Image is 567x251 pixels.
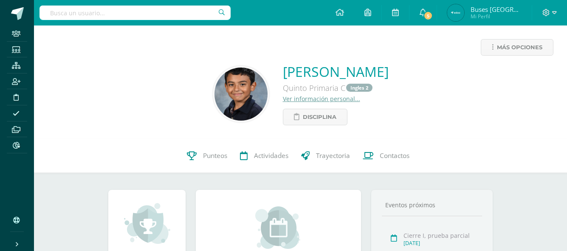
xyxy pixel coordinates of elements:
a: [PERSON_NAME] [283,62,389,81]
span: Mi Perfil [471,13,522,20]
span: Actividades [254,152,288,161]
span: Contactos [380,152,409,161]
img: event_small.png [255,206,302,249]
a: Ingles 2 [346,84,372,92]
div: Quinto Primaria C [283,81,389,95]
span: Buses [GEOGRAPHIC_DATA] [471,5,522,14]
span: Disciplina [303,109,336,125]
span: Punteos [203,152,227,161]
span: Más opciones [497,39,542,55]
input: Busca un usuario... [39,6,231,20]
a: Actividades [234,139,295,173]
a: Trayectoria [295,139,356,173]
a: Punteos [181,139,234,173]
img: achievement_small.png [124,202,170,245]
span: Trayectoria [316,152,350,161]
img: bcfd23d2e124b1b0feb12310584333d7.png [214,68,268,121]
div: Cierre I, prueba parcial [403,231,480,240]
img: fc6c33b0aa045aa3213aba2fdb094e39.png [447,4,464,21]
a: Ver información personal... [283,95,360,103]
div: [DATE] [403,240,480,247]
span: 5 [423,11,432,20]
a: Más opciones [481,39,553,56]
a: Disciplina [283,109,347,125]
div: Eventos próximos [382,201,482,209]
a: Contactos [356,139,416,173]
